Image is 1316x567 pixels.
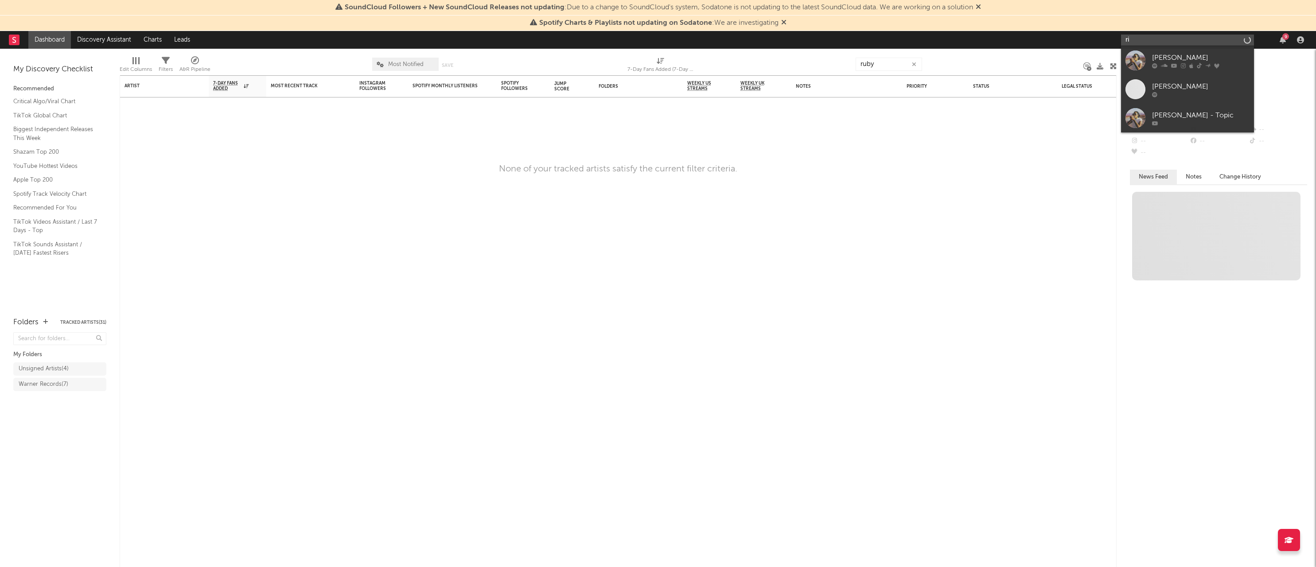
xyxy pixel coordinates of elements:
div: My Folders [13,350,106,360]
div: -- [1248,136,1307,147]
div: A&R Pipeline [179,53,210,79]
a: Charts [137,31,168,49]
a: [PERSON_NAME] - Topic [1121,104,1254,132]
div: My Discovery Checklist [13,64,106,75]
span: : Due to a change to SoundCloud's system, Sodatone is not updating to the latest SoundCloud data.... [345,4,973,11]
div: A&R Pipeline [179,64,210,75]
div: Status [973,84,1031,89]
a: [PERSON_NAME] [1121,46,1254,75]
div: Legal Status [1062,84,1119,89]
button: Tracked Artists(31) [60,320,106,325]
div: [PERSON_NAME] [1152,81,1250,92]
div: 7-Day Fans Added (7-Day Fans Added) [627,64,694,75]
a: Spotify Track Velocity Chart [13,189,97,199]
button: Notes [1177,170,1211,184]
input: Search for artists [1121,35,1254,46]
a: Discovery Assistant [71,31,137,49]
span: Most Notified [388,62,424,67]
a: TikTok Sounds Assistant / [DATE] Fastest Risers [13,240,97,258]
button: Change History [1211,170,1270,184]
div: -- [1189,136,1248,147]
div: -- [1130,147,1189,159]
a: TikTok Global Chart [13,111,97,120]
span: Dismiss [976,4,981,11]
div: Notes [796,84,884,89]
div: -- [1130,136,1189,147]
div: Recommended [13,84,106,94]
input: Search for folders... [13,332,106,345]
div: Spotify Monthly Listeners [413,83,479,89]
div: Edit Columns [120,64,152,75]
a: YouTube Hottest Videos [13,161,97,171]
div: [PERSON_NAME] - Topic [1152,110,1250,120]
a: [PERSON_NAME] [1121,75,1254,104]
div: Folders [599,84,665,89]
button: 9 [1280,36,1286,43]
div: Priority [907,84,942,89]
span: Weekly US Streams [687,81,718,91]
span: SoundCloud Followers + New SoundCloud Releases not updating [345,4,565,11]
a: Dashboard [28,31,71,49]
div: None of your tracked artists satisfy the current filter criteria. [499,164,737,175]
a: Critical Algo/Viral Chart [13,97,97,106]
div: 7-Day Fans Added (7-Day Fans Added) [627,53,694,79]
a: TikTok Videos Assistant / Last 7 Days - Top [13,217,97,235]
span: 7-Day Fans Added [213,81,241,91]
div: Folders [13,317,39,328]
input: Search... [856,58,922,71]
a: Biggest Independent Releases This Week [13,124,97,143]
div: Filters [159,64,173,75]
span: : We are investigating [539,19,779,27]
div: Unsigned Artists ( 4 ) [19,364,69,374]
div: [PERSON_NAME] [1152,52,1250,63]
span: Dismiss [781,19,786,27]
div: Jump Score [554,81,576,92]
div: Warner Records ( 7 ) [19,379,68,390]
div: Edit Columns [120,53,152,79]
div: Instagram Followers [359,81,390,91]
div: Filters [159,53,173,79]
a: Warner Records(7) [13,378,106,391]
div: Artist [125,83,191,89]
div: Most Recent Track [271,83,337,89]
a: Unsigned Artists(4) [13,362,106,376]
button: News Feed [1130,170,1177,184]
div: -- [1248,124,1307,136]
span: Spotify Charts & Playlists not updating on Sodatone [539,19,712,27]
a: Apple Top 200 [13,175,97,185]
div: 9 [1282,33,1289,40]
a: Leads [168,31,196,49]
span: Weekly UK Streams [740,81,774,91]
div: Spotify Followers [501,81,532,91]
a: Recommended For You [13,203,97,213]
a: Shazam Top 200 [13,147,97,157]
button: Save [442,63,453,68]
